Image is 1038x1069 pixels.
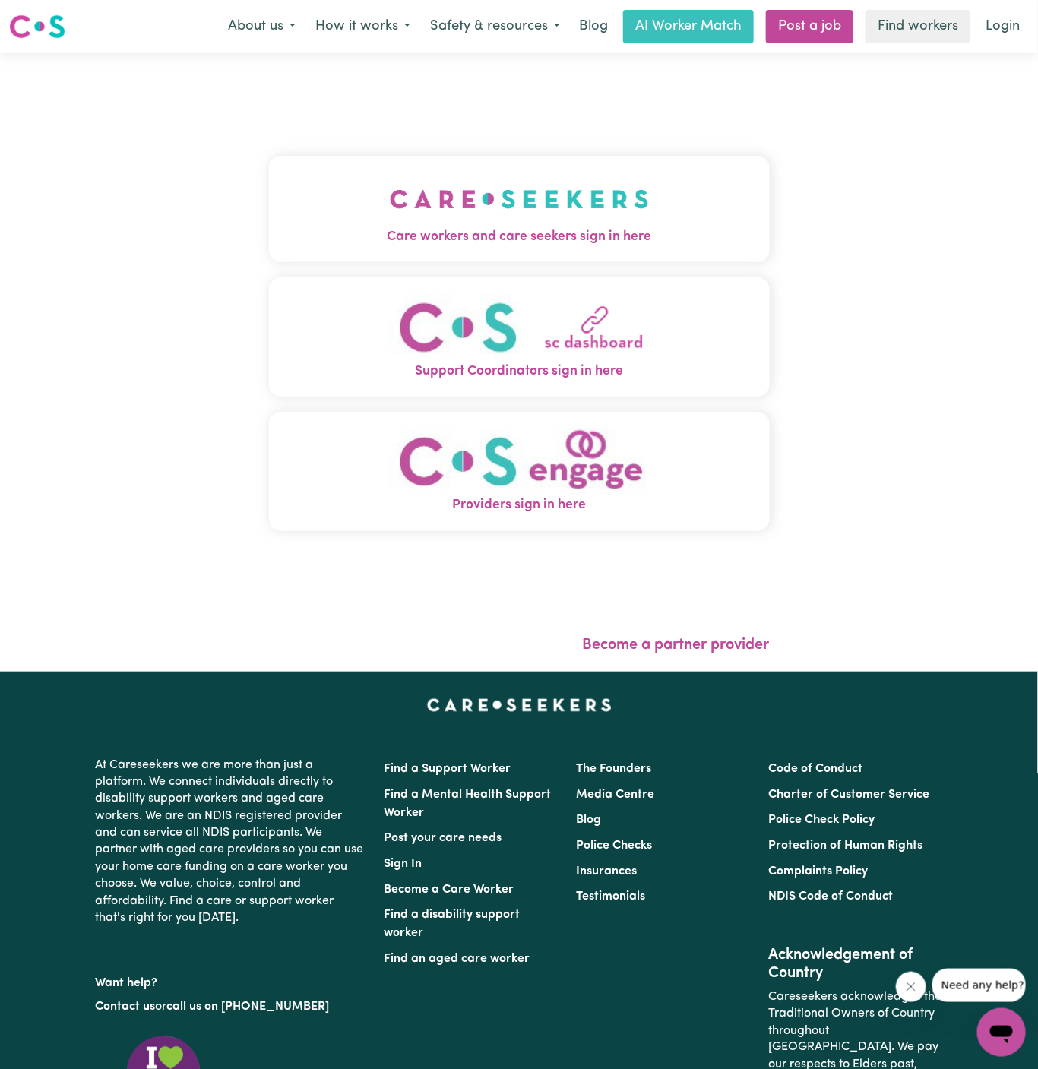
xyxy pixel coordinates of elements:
[384,832,502,844] a: Post your care needs
[95,992,366,1021] p: or
[769,946,943,982] h2: Acknowledgement of Country
[576,840,652,852] a: Police Checks
[420,11,570,43] button: Safety & resources
[384,789,551,819] a: Find a Mental Health Support Worker
[576,890,645,903] a: Testimonials
[769,789,930,801] a: Charter of Customer Service
[95,751,366,933] p: At Careseekers we are more than just a platform. We connect individuals directly to disability su...
[166,1001,329,1013] a: call us on [PHONE_NUMBER]
[932,969,1026,1002] iframe: Message from company
[269,277,770,397] button: Support Coordinators sign in here
[384,953,530,965] a: Find an aged care worker
[384,858,422,870] a: Sign In
[384,884,514,896] a: Become a Care Worker
[384,763,511,775] a: Find a Support Worker
[896,972,926,1002] iframe: Close message
[766,10,853,43] a: Post a job
[384,909,520,939] a: Find a disability support worker
[769,890,894,903] a: NDIS Code of Conduct
[218,11,305,43] button: About us
[769,840,923,852] a: Protection of Human Rights
[269,156,770,262] button: Care workers and care seekers sign in here
[576,814,601,826] a: Blog
[576,789,654,801] a: Media Centre
[9,13,65,40] img: Careseekers logo
[305,11,420,43] button: How it works
[576,865,637,878] a: Insurances
[976,10,1029,43] a: Login
[269,412,770,531] button: Providers sign in here
[95,1001,155,1013] a: Contact us
[769,763,863,775] a: Code of Conduct
[576,763,651,775] a: The Founders
[769,865,869,878] a: Complaints Policy
[570,10,617,43] a: Blog
[269,495,770,515] span: Providers sign in here
[269,227,770,247] span: Care workers and care seekers sign in here
[9,9,65,44] a: Careseekers logo
[583,637,770,653] a: Become a partner provider
[769,814,875,826] a: Police Check Policy
[866,10,970,43] a: Find workers
[95,969,366,992] p: Want help?
[269,362,770,381] span: Support Coordinators sign in here
[623,10,754,43] a: AI Worker Match
[427,699,612,711] a: Careseekers home page
[977,1008,1026,1057] iframe: Button to launch messaging window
